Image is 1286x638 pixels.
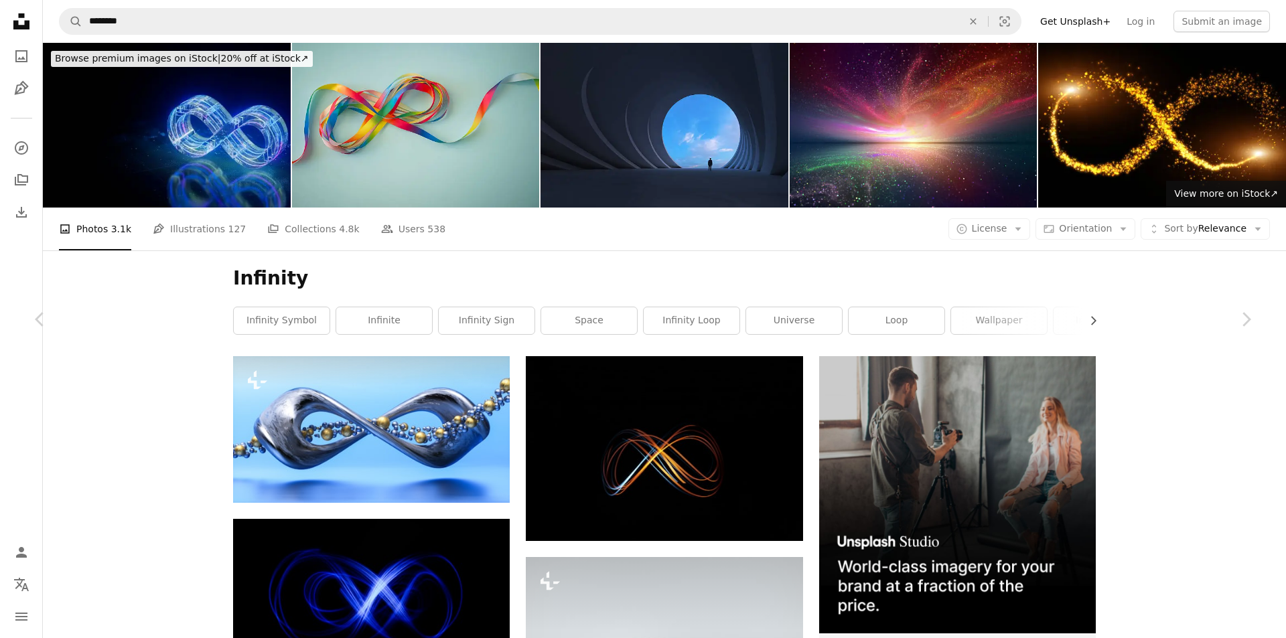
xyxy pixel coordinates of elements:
[339,222,359,236] span: 4.8k
[1206,255,1286,384] a: Next
[55,53,309,64] span: 20% off at iStock ↗
[1173,11,1270,32] button: Submit an image
[958,9,988,34] button: Clear
[234,307,330,334] a: infinity symbol
[819,356,1096,633] img: file-1715651741414-859baba4300dimage
[1166,181,1286,208] a: View more on iStock↗
[541,307,637,334] a: space
[439,307,534,334] a: infinity sign
[541,43,788,208] img: Light at the End of the Tunnel
[644,307,739,334] a: infinity loop
[1164,223,1198,234] span: Sort by
[267,208,359,250] a: Collections 4.8k
[526,443,802,455] a: a blurry photo of a light in the dark
[336,307,432,334] a: infinite
[228,222,246,236] span: 127
[43,43,291,208] img: DevOps software development operations. Programmer administration system life cycle quality. Codi...
[8,199,35,226] a: Download History
[233,266,1096,291] h1: Infinity
[1059,223,1112,234] span: Orientation
[1035,218,1135,240] button: Orientation
[59,8,1021,35] form: Find visuals sitewide
[8,603,35,630] button: Menu
[746,307,842,334] a: universe
[790,43,1038,208] img: Outer space fantasy
[1032,11,1119,32] a: Get Unsplash+
[233,356,510,502] img: a metal object with beads on it and a blue background
[972,223,1007,234] span: License
[951,307,1047,334] a: wallpaper
[43,43,321,75] a: Browse premium images on iStock|20% off at iStock↗
[1054,307,1149,334] a: infinity car
[8,135,35,161] a: Explore
[1119,11,1163,32] a: Log in
[849,307,944,334] a: loop
[55,53,220,64] span: Browse premium images on iStock |
[381,208,445,250] a: Users 538
[8,167,35,193] a: Collections
[233,605,510,617] a: blue and white light illustration
[1174,188,1278,199] span: View more on iStock ↗
[948,218,1031,240] button: License
[8,539,35,566] a: Log in / Sign up
[1038,43,1286,208] img: Infinity symbol gold particle with glow light effect on black background.
[1081,307,1096,334] button: scroll list to the right
[153,208,246,250] a: Illustrations 127
[8,75,35,102] a: Illustrations
[60,9,82,34] button: Search Unsplash
[292,43,540,208] img: Autism acceptance month, Autism awareness day concept. Rainbow colors ribbons in shape of infinit...
[1141,218,1270,240] button: Sort byRelevance
[989,9,1021,34] button: Visual search
[1164,222,1246,236] span: Relevance
[8,43,35,70] a: Photos
[8,571,35,598] button: Language
[233,423,510,435] a: a metal object with beads on it and a blue background
[526,356,802,540] img: a blurry photo of a light in the dark
[427,222,445,236] span: 538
